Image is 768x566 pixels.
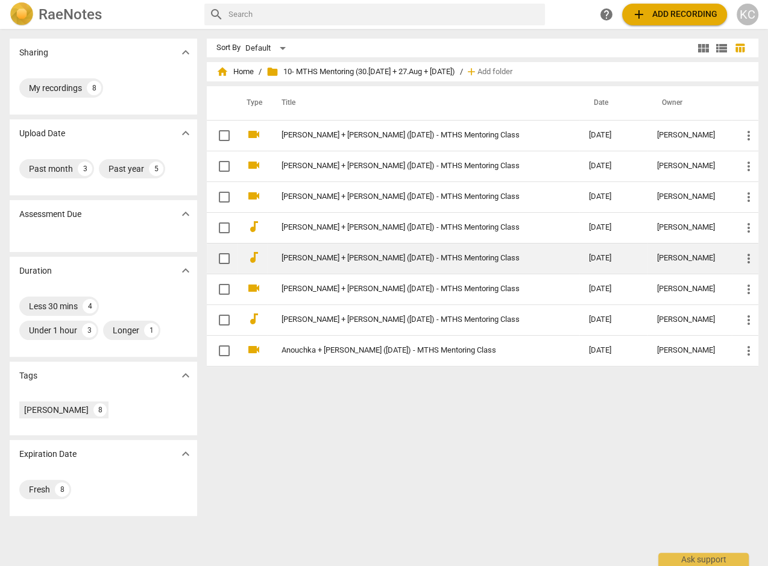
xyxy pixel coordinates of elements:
[579,151,647,181] td: [DATE]
[599,7,614,22] span: help
[247,158,261,172] span: videocam
[714,41,729,55] span: view_list
[741,159,756,174] span: more_vert
[579,120,647,151] td: [DATE]
[596,4,617,25] a: Help
[266,66,279,78] span: folder
[579,86,647,120] th: Date
[178,368,193,383] span: expand_more
[731,39,749,57] button: Table view
[237,86,267,120] th: Type
[177,262,195,280] button: Show more
[737,4,758,25] button: KC
[579,274,647,304] td: [DATE]
[39,6,102,23] h2: RaeNotes
[658,553,749,566] div: Ask support
[694,39,713,57] button: Tile view
[216,43,241,52] div: Sort By
[632,7,646,22] span: add
[247,219,261,234] span: audiotrack
[29,483,50,495] div: Fresh
[741,313,756,327] span: more_vert
[282,223,546,232] a: [PERSON_NAME] + [PERSON_NAME] ([DATE]) - MTHS Mentoring Class
[657,131,722,140] div: [PERSON_NAME]
[19,208,81,221] p: Assessment Due
[149,162,163,176] div: 5
[29,300,78,312] div: Less 30 mins
[579,181,647,212] td: [DATE]
[178,45,193,60] span: expand_more
[657,162,722,171] div: [PERSON_NAME]
[29,163,73,175] div: Past month
[29,82,82,94] div: My recordings
[178,447,193,461] span: expand_more
[657,254,722,263] div: [PERSON_NAME]
[177,366,195,385] button: Show more
[55,482,69,497] div: 8
[282,346,546,355] a: Anouchka + [PERSON_NAME] ([DATE]) - MTHS Mentoring Class
[78,162,92,176] div: 3
[19,265,52,277] p: Duration
[657,346,722,355] div: [PERSON_NAME]
[282,254,546,263] a: [PERSON_NAME] + [PERSON_NAME] ([DATE]) - MTHS Mentoring Class
[10,2,195,27] a: LogoRaeNotes
[247,189,261,203] span: videocam
[696,41,711,55] span: view_module
[267,86,579,120] th: Title
[178,126,193,140] span: expand_more
[178,207,193,221] span: expand_more
[19,127,65,140] p: Upload Date
[113,324,139,336] div: Longer
[109,163,144,175] div: Past year
[465,66,477,78] span: add
[216,66,254,78] span: Home
[247,127,261,142] span: videocam
[24,404,89,416] div: [PERSON_NAME]
[477,68,512,77] span: Add folder
[19,448,77,461] p: Expiration Date
[657,285,722,294] div: [PERSON_NAME]
[741,190,756,204] span: more_vert
[177,445,195,463] button: Show more
[83,299,97,313] div: 4
[282,131,546,140] a: [PERSON_NAME] + [PERSON_NAME] ([DATE]) - MTHS Mentoring Class
[713,39,731,57] button: List view
[266,66,455,78] span: 10- MTHS Mentoring (30.[DATE] + 27.Aug + [DATE])
[247,312,261,326] span: audiotrack
[82,323,96,338] div: 3
[622,4,727,25] button: Upload
[657,223,722,232] div: [PERSON_NAME]
[657,315,722,324] div: [PERSON_NAME]
[741,282,756,297] span: more_vert
[741,344,756,358] span: more_vert
[741,251,756,266] span: more_vert
[259,68,262,77] span: /
[460,68,463,77] span: /
[247,342,261,357] span: videocam
[282,192,546,201] a: [PERSON_NAME] + [PERSON_NAME] ([DATE]) - MTHS Mentoring Class
[228,5,541,24] input: Search
[178,263,193,278] span: expand_more
[579,335,647,366] td: [DATE]
[245,39,290,58] div: Default
[87,81,101,95] div: 8
[216,66,228,78] span: home
[177,43,195,61] button: Show more
[144,323,159,338] div: 1
[647,86,732,120] th: Owner
[282,285,546,294] a: [PERSON_NAME] + [PERSON_NAME] ([DATE]) - MTHS Mentoring Class
[19,46,48,59] p: Sharing
[741,221,756,235] span: more_vert
[209,7,224,22] span: search
[282,162,546,171] a: [PERSON_NAME] + [PERSON_NAME] ([DATE]) - MTHS Mentoring Class
[177,205,195,223] button: Show more
[632,7,717,22] span: Add recording
[579,304,647,335] td: [DATE]
[579,243,647,274] td: [DATE]
[19,369,37,382] p: Tags
[657,192,722,201] div: [PERSON_NAME]
[282,315,546,324] a: [PERSON_NAME] + [PERSON_NAME] ([DATE]) - MTHS Mentoring Class
[247,281,261,295] span: videocam
[93,403,107,417] div: 8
